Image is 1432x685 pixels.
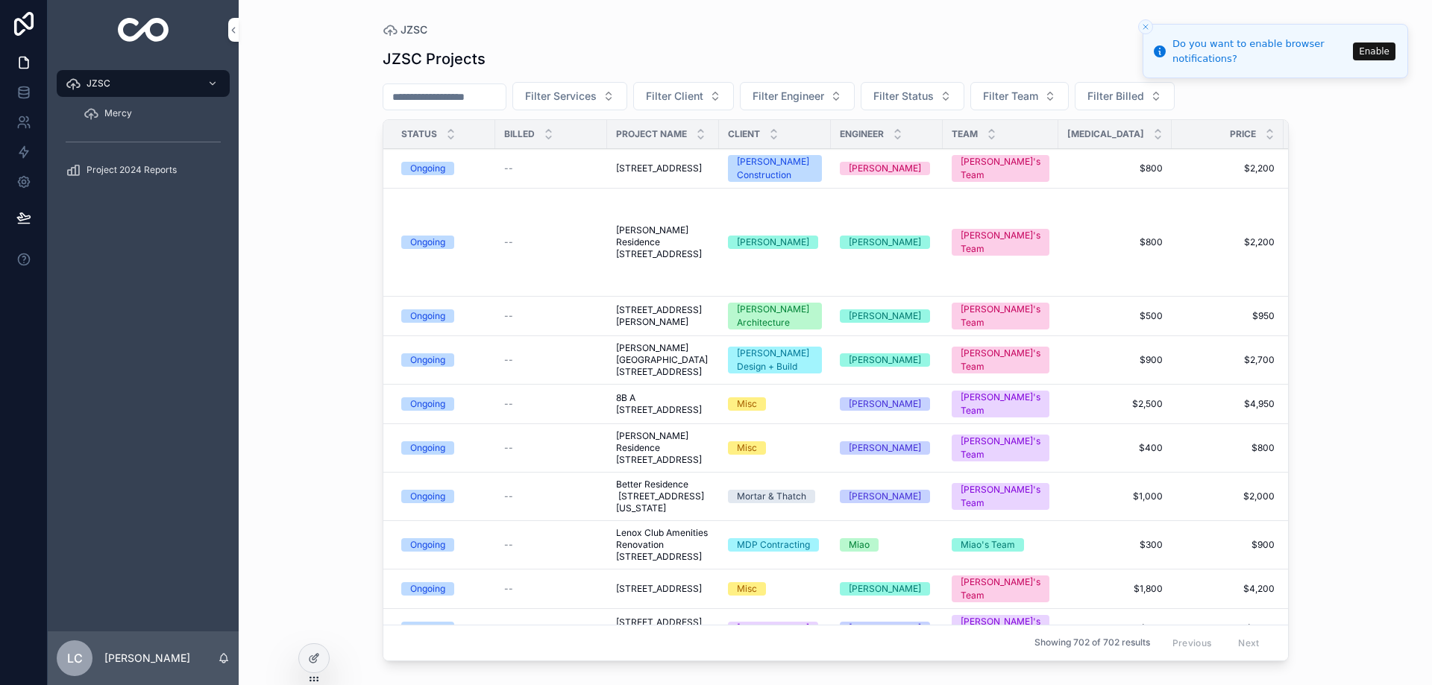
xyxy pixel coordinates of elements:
[849,441,921,455] div: [PERSON_NAME]
[401,162,486,175] a: Ongoing
[970,82,1069,110] button: Select Button
[952,391,1049,417] a: [PERSON_NAME]'s Team
[1181,162,1275,174] a: $2,200
[1181,236,1275,248] span: $2,200
[504,539,513,551] span: --
[410,309,445,323] div: Ongoing
[504,490,598,502] a: --
[616,304,710,328] a: [STREET_ADDRESS][PERSON_NAME]
[952,575,1049,602] a: [PERSON_NAME]'s Team
[737,622,809,635] div: [PERSON_NAME]
[849,162,921,175] div: [PERSON_NAME]
[952,538,1049,552] a: Miao's Team
[840,309,934,323] a: [PERSON_NAME]
[840,582,934,596] a: [PERSON_NAME]
[1172,37,1348,66] div: Do you want to enable browser notifications?
[1181,490,1275,502] a: $2,000
[1067,310,1163,322] a: $500
[67,649,83,667] span: LC
[1087,89,1144,104] span: Filter Billed
[961,347,1040,373] div: [PERSON_NAME]'s Team
[401,353,486,367] a: Ongoing
[849,309,921,323] div: [PERSON_NAME]
[952,615,1049,642] a: [PERSON_NAME]'s Team
[961,155,1040,182] div: [PERSON_NAME]'s Team
[961,615,1040,642] div: [PERSON_NAME]'s Team
[737,303,813,329] div: [PERSON_NAME] Architecture
[504,539,598,551] a: --
[504,354,598,366] a: --
[504,236,598,248] a: --
[1067,622,1163,634] a: $750
[1181,583,1275,595] a: $4,200
[616,392,710,416] span: 8B A [STREET_ADDRESS]
[961,229,1040,256] div: [PERSON_NAME]'s Team
[104,107,132,119] span: Mercy
[616,583,702,595] span: [STREET_ADDRESS]
[118,18,169,42] img: App logo
[1181,622,1275,634] a: $1,650
[401,236,486,249] a: Ongoing
[646,89,703,104] span: Filter Client
[616,616,710,640] span: [STREET_ADDRESS][US_STATE]
[504,442,598,454] a: --
[753,89,824,104] span: Filter Engineer
[504,398,513,410] span: --
[737,490,806,503] div: Mortar & Thatch
[840,353,934,367] a: [PERSON_NAME]
[504,442,513,454] span: --
[48,60,239,203] div: scrollable content
[57,157,230,183] a: Project 2024 Reports
[840,538,934,552] a: Miao
[616,479,710,514] a: Better Residence [STREET_ADDRESS][US_STATE]
[1067,128,1144,140] span: [MEDICAL_DATA]
[728,582,822,596] a: Misc
[961,391,1040,417] div: [PERSON_NAME]'s Team
[737,155,813,182] div: [PERSON_NAME] Construction
[728,236,822,249] a: [PERSON_NAME]
[616,583,710,595] a: [STREET_ADDRESS]
[849,622,921,635] div: [PERSON_NAME]
[616,224,710,260] span: [PERSON_NAME] Residence [STREET_ADDRESS]
[504,310,513,322] span: --
[1067,442,1163,454] a: $400
[75,100,230,127] a: Mercy
[737,582,757,596] div: Misc
[616,128,687,140] span: Project Name
[504,622,513,634] span: --
[383,48,486,69] h1: JZSC Projects
[1067,539,1163,551] span: $300
[952,128,978,140] span: Team
[504,310,598,322] a: --
[401,22,427,37] span: JZSC
[728,347,822,373] a: [PERSON_NAME] Design + Build
[952,435,1049,461] a: [PERSON_NAME]'s Team
[1181,398,1275,410] a: $4,950
[410,582,445,596] div: Ongoing
[840,441,934,455] a: [PERSON_NAME]
[1067,162,1163,174] span: $800
[383,22,427,37] a: JZSC
[1181,310,1275,322] a: $950
[952,483,1049,510] a: [PERSON_NAME]'s Team
[410,236,445,249] div: Ongoing
[504,162,598,174] a: --
[952,229,1049,256] a: [PERSON_NAME]'s Team
[616,162,710,174] a: [STREET_ADDRESS]
[1181,442,1275,454] a: $800
[1067,354,1163,366] a: $900
[728,538,822,552] a: MDP Contracting
[737,347,813,373] div: [PERSON_NAME] Design + Build
[633,82,734,110] button: Select Button
[961,303,1040,329] div: [PERSON_NAME]'s Team
[504,398,598,410] a: --
[401,538,486,552] a: Ongoing
[952,347,1049,373] a: [PERSON_NAME]'s Team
